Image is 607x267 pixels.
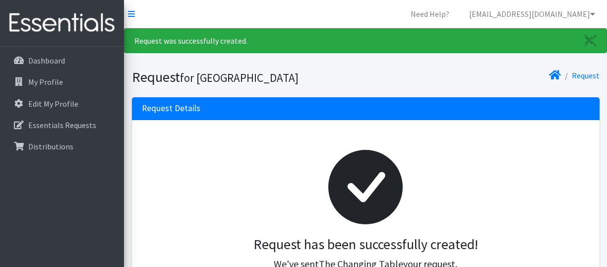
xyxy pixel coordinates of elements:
small: for [GEOGRAPHIC_DATA] [180,70,299,85]
h1: Request [132,68,362,86]
a: Essentials Requests [4,115,120,135]
h3: Request has been successfully created! [150,236,582,253]
h3: Request Details [142,103,200,114]
img: HumanEssentials [4,6,120,40]
p: My Profile [28,77,63,87]
a: [EMAIL_ADDRESS][DOMAIN_NAME] [461,4,603,24]
p: Distributions [28,141,73,151]
a: My Profile [4,72,120,92]
a: Distributions [4,136,120,156]
p: Dashboard [28,56,65,66]
a: Dashboard [4,51,120,70]
div: Request was successfully created. [124,28,607,53]
a: Edit My Profile [4,94,120,114]
a: Need Help? [403,4,457,24]
a: Request [572,70,600,80]
p: Essentials Requests [28,120,96,130]
p: Edit My Profile [28,99,78,109]
a: Close [575,29,607,53]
